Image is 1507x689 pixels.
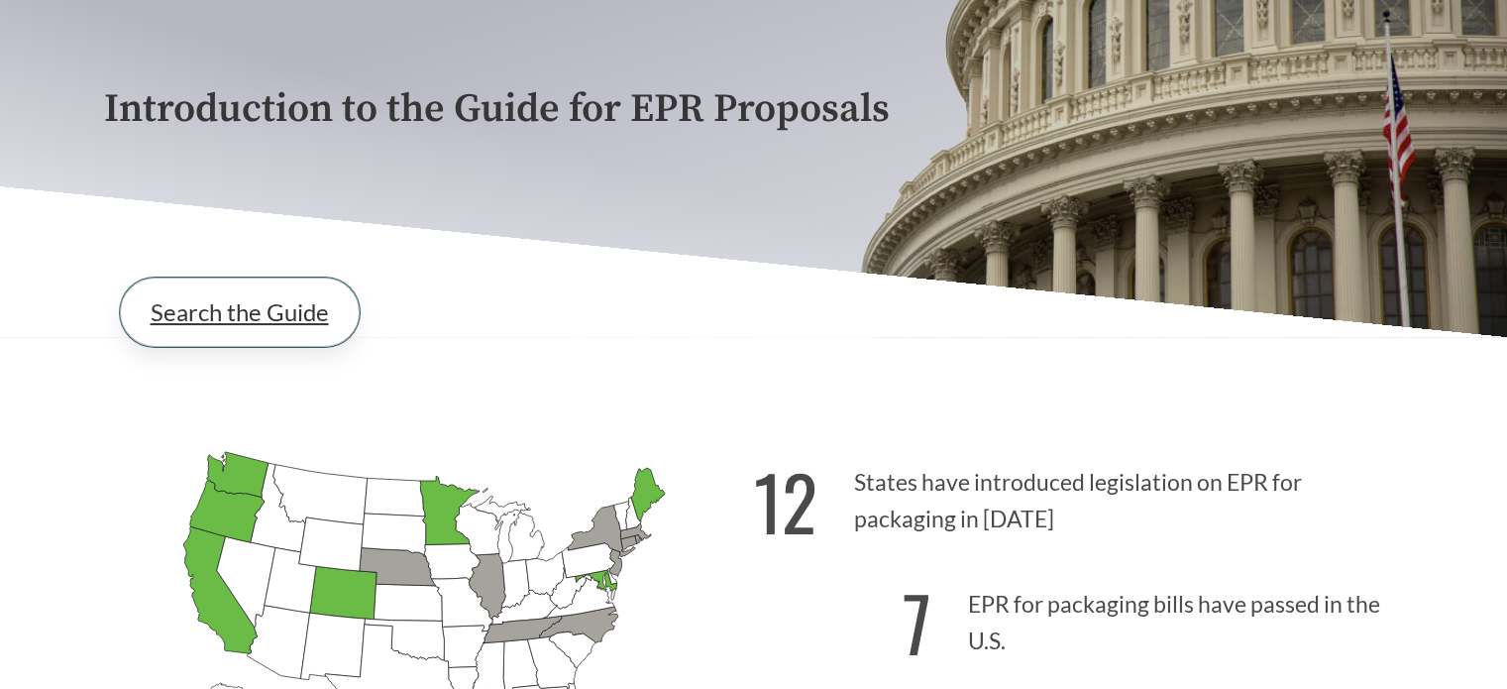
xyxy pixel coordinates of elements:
strong: 12 [754,446,817,556]
p: Introduction to the Guide for EPR Proposals [104,87,1404,132]
p: EPR for packaging bills have passed in the U.S. [754,556,1404,678]
a: Search the Guide [120,278,360,347]
strong: 7 [903,567,931,677]
p: States have introduced legislation on EPR for packaging in [DATE] [754,434,1404,556]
